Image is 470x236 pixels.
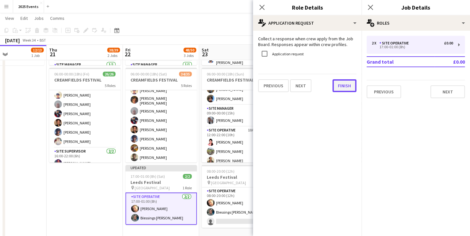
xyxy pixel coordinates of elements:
[31,48,44,52] span: 12/13
[372,41,379,45] div: 2 x
[258,79,289,92] button: Previous
[131,72,167,76] span: 06:00-00:00 (18h) (Sat)
[124,51,131,58] span: 22
[3,14,17,22] a: View
[379,41,411,45] div: Site Operative
[253,15,362,31] div: Application Request
[290,79,311,92] button: Next
[125,165,197,225] app-job-card: Updated17:00-01:00 (8h) (Sat)2/2Leeds Festival [GEOGRAPHIC_DATA]1 RoleSite Operative2/217:00-01:0...
[54,72,89,76] span: 06:00-00:00 (18h) (Fri)
[40,38,46,43] div: BST
[49,33,121,148] app-card-role: [PERSON_NAME][PERSON_NAME][PERSON_NAME][PERSON_NAME][PERSON_NAME][PERSON_NAME][PERSON_NAME][PERSO...
[181,83,192,88] span: 5 Roles
[207,72,244,76] span: 06:00-00:00 (18h) (Sun)
[5,15,14,21] span: View
[125,165,197,170] div: Updated
[201,51,209,58] span: 23
[32,14,46,22] a: Jobs
[367,85,401,98] button: Previous
[20,15,28,21] span: Edit
[211,180,246,185] span: [GEOGRAPHIC_DATA]
[125,68,197,162] app-job-card: 06:00-00:00 (18h) (Sat)34/35CREAMFIELDS FESTIVAL5 Roles[PERSON_NAME][PERSON_NAME][PERSON_NAME][PE...
[49,47,57,53] span: Thu
[31,53,43,58] div: 1 Job
[362,15,470,31] div: Roles
[202,174,273,180] h3: Leeds Festival
[184,53,196,58] div: 3 Jobs
[258,36,356,47] p: Collect a response when crew apply from the Job Board. Responses appear within crew profiles.
[125,61,197,83] app-card-role: Site Manager1/1
[207,169,235,174] span: 08:00-20:00 (12h)
[202,77,273,83] h3: CREAMFIELDS FESTIVAL
[49,148,121,179] app-card-role: Site Supervisor2/216:00-22:00 (6h)[PERSON_NAME]
[34,15,44,21] span: Jobs
[49,61,121,83] app-card-role: Site Manager1/1
[48,51,57,58] span: 21
[48,14,67,22] a: Comms
[183,185,192,190] span: 1 Role
[135,185,170,190] span: [GEOGRAPHIC_DATA]
[108,53,120,58] div: 2 Jobs
[362,3,470,12] h3: Job Details
[131,174,165,179] span: 17:00-01:00 (8h) (Sat)
[49,68,121,162] app-job-card: 06:00-00:00 (18h) (Fri)26/26CREAMFIELDS FESTIVAL5 Roles[PERSON_NAME][PERSON_NAME][PERSON_NAME][PE...
[125,193,197,225] app-card-role: Site Operative2/217:00-01:00 (8h)[PERSON_NAME]Blessings [PERSON_NAME]
[125,179,197,185] h3: Leeds Festival
[202,47,209,53] span: Sat
[372,45,453,49] div: 17:00-01:00 (8h)
[179,72,192,76] span: 34/35
[332,79,356,92] button: Finish
[18,14,30,22] a: Edit
[202,105,273,127] app-card-role: Site Manager1/109:00-00:00 (15h)[PERSON_NAME]
[107,48,120,52] span: 38/39
[430,85,465,98] button: Next
[444,41,453,45] div: £0.00
[367,57,435,67] td: Grand total
[50,15,64,21] span: Comms
[125,77,197,83] h3: CREAMFIELDS FESTIVAL
[105,83,116,88] span: 5 Roles
[21,38,37,43] span: Week 34
[183,48,196,52] span: 48/50
[435,57,465,67] td: £0.00
[202,165,273,228] app-job-card: 08:00-20:00 (12h)2/3Leeds Festival [GEOGRAPHIC_DATA]1 RoleSite Operative1A2/308:00-20:00 (12h)[PE...
[202,187,273,228] app-card-role: Site Operative1A2/308:00-20:00 (12h)[PERSON_NAME]Blessings [PERSON_NAME]
[49,77,121,83] h3: CREAMFIELDS FESTIVAL
[253,3,362,12] h3: Role Details
[13,0,44,13] button: 2025 Events
[103,72,116,76] span: 26/26
[183,174,192,179] span: 2/2
[271,51,304,56] label: Application request
[202,68,273,162] app-job-card: 06:00-00:00 (18h) (Sun)34/35CREAMFIELDS FESTIVAL5 Roles[PERSON_NAME]Site Supervisor2/206:00-00:00...
[125,47,131,53] span: Fri
[5,37,20,43] div: [DATE]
